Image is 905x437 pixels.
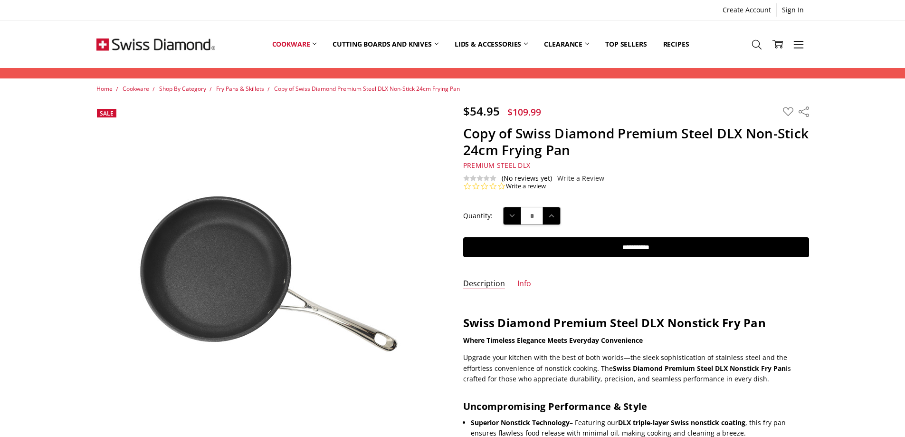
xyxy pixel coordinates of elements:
[463,279,505,290] a: Description
[597,23,655,65] a: Top Sellers
[717,3,776,17] a: Create Account
[463,125,809,158] h1: Copy of Swiss Diamond Premium Steel DLX Non-Stick 24cm Frying Pan
[557,175,604,182] a: Write a Review
[324,23,447,65] a: Cutting boards and knives
[463,315,766,330] strong: Swiss Diamond Premium Steel DLX Nonstick Fry Pan
[463,103,500,119] span: $54.95
[502,175,552,182] span: (No reviews yet)
[463,161,530,170] span: Premium Steel DLX
[100,109,114,117] span: Sale
[159,85,206,93] a: Shop By Category
[274,85,460,93] a: Copy of Swiss Diamond Premium Steel DLX Non-Stick 24cm Frying Pan
[463,336,643,345] strong: Where Timeless Elegance Meets Everyday Convenience
[536,23,597,65] a: Clearance
[777,3,809,17] a: Sign In
[264,23,325,65] a: Cookware
[507,106,541,118] span: $109.99
[517,279,531,290] a: Info
[471,418,570,427] strong: Superior Nonstick Technology
[613,364,786,373] strong: Swiss Diamond Premium Steel DLX Nonstick Fry Pan
[463,352,809,384] p: Upgrade your kitchen with the best of both worlds—the sleek sophistication of stainless steel and...
[96,20,215,68] img: Free Shipping On Every Order
[655,23,697,65] a: Recipes
[216,85,264,93] a: Fry Pans & Skillets
[96,85,113,93] a: Home
[618,418,745,427] strong: DLX triple-layer Swiss nonstick coating
[506,182,546,191] a: Write a review
[123,85,149,93] a: Cookware
[463,211,493,221] label: Quantity:
[447,23,536,65] a: Lids & Accessories
[463,400,648,413] strong: Uncompromising Performance & Style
